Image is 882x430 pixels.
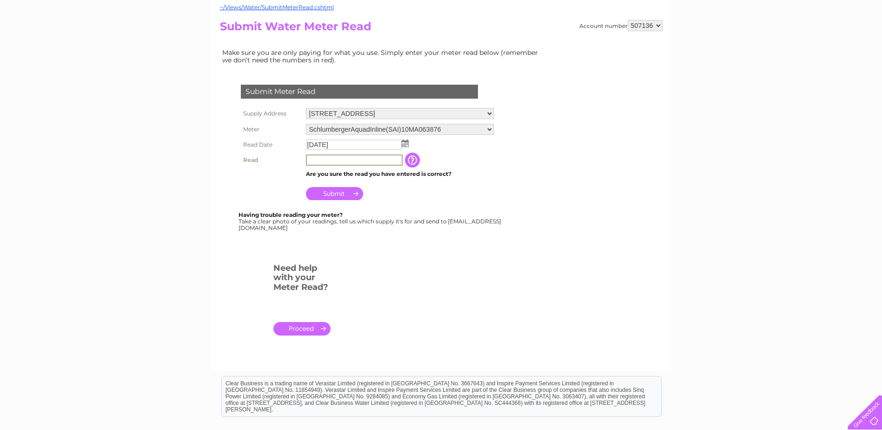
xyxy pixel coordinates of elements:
[306,187,363,200] input: Submit
[239,211,343,218] b: Having trouble reading your meter?
[707,5,771,16] a: 0333 014 3131
[273,262,331,297] h3: Need help with your Meter Read?
[768,40,796,47] a: Telecoms
[239,121,304,137] th: Meter
[304,168,496,180] td: Are you sure the read you have entered is correct?
[241,85,478,99] div: Submit Meter Read
[820,40,843,47] a: Contact
[239,137,304,152] th: Read Date
[239,106,304,121] th: Supply Address
[405,153,422,168] input: Information
[31,24,78,53] img: logo.png
[220,4,334,11] a: ~/Views/Water/SubmitMeterRead.cshtml
[718,40,736,47] a: Water
[273,322,331,336] a: .
[801,40,815,47] a: Blog
[402,140,409,147] img: ...
[220,20,663,38] h2: Submit Water Meter Read
[239,152,304,168] th: Read
[579,20,663,31] div: Account number
[239,212,503,231] div: Take a clear photo of your readings, tell us which supply it's for and send to [EMAIL_ADDRESS][DO...
[742,40,762,47] a: Energy
[220,47,545,66] td: Make sure you are only paying for what you use. Simply enter your meter read below (remember we d...
[222,5,661,45] div: Clear Business is a trading name of Verastar Limited (registered in [GEOGRAPHIC_DATA] No. 3667643...
[851,40,873,47] a: Log out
